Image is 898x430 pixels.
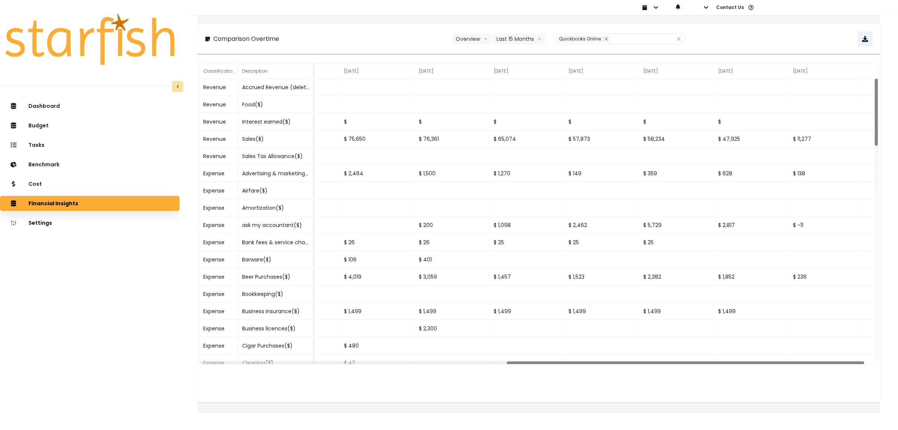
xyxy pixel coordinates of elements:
div: [DATE] [490,64,565,79]
div: $ 25 [490,234,565,251]
div: Expense [199,320,238,337]
div: $ 236 [789,268,864,285]
p: Benchmark [28,161,59,168]
div: Advertising & marketing($) [238,165,313,182]
div: Beer Purchases($) [238,268,313,285]
div: Expense [199,199,238,216]
p: Cost [28,181,42,187]
svg: close [676,37,681,41]
svg: arrow down line [538,35,541,43]
div: [DATE] [415,64,490,79]
div: $ 4,019 [340,268,415,285]
div: $ 1,499 [490,303,565,320]
button: Overviewarrow down line [452,33,491,45]
div: $ [490,113,565,130]
div: $ 1,499 [415,303,490,320]
div: Expense [199,337,238,354]
div: $ 1,852 [714,268,789,285]
div: Amortization($) [238,199,313,216]
div: Quickbooks Online [556,35,610,43]
div: $ 75,650 [340,130,415,148]
div: Business insurance($) [238,303,313,320]
div: $ 5,729 [639,216,714,234]
div: Expense [199,285,238,303]
div: $ 11,277 [789,130,864,148]
div: $ 1,523 [565,268,639,285]
div: $ 1,457 [490,268,565,285]
div: $ -11 [789,216,864,234]
div: $ 1,098 [490,216,565,234]
div: $ 47,925 [714,130,789,148]
div: Accrued Revenue (deleted)($) [238,79,313,96]
div: [DATE] [340,64,415,79]
div: $ 401 [415,251,490,268]
div: $ 65,074 [490,130,565,148]
div: Sales Tax Allowance($) [238,148,313,165]
div: $ 57,873 [565,130,639,148]
p: Comparison Overtime [213,34,279,43]
div: $ 106 [340,251,415,268]
p: Dashboard [28,103,60,109]
div: $ 628 [714,165,789,182]
div: $ 42 [340,354,415,372]
div: Expense [199,251,238,268]
div: Expense [199,182,238,199]
span: Quickbooks Online [559,36,601,42]
div: $ 1,499 [340,303,415,320]
div: [DATE] [789,64,864,79]
div: [DATE] [639,64,714,79]
div: $ 359 [639,165,714,182]
div: Expense [199,165,238,182]
div: $ 25 [639,234,714,251]
div: Business licences($) [238,320,313,337]
div: [DATE] [565,64,639,79]
div: $ 2,817 [714,216,789,234]
button: Last 15 Monthsarrow down line [493,33,545,45]
div: Airfare($) [238,182,313,199]
div: $ [340,113,415,130]
div: $ 1,499 [714,303,789,320]
div: $ 26 [415,234,490,251]
div: $ 1,270 [490,165,565,182]
div: Interest earned($) [238,113,313,130]
div: $ [415,113,490,130]
div: Bank fees & service charges($) [238,234,313,251]
div: $ 138 [789,165,864,182]
div: Revenue [199,79,238,96]
div: Expense [199,216,238,234]
div: Revenue [199,148,238,165]
div: $ 76,361 [415,130,490,148]
div: Expense [199,303,238,320]
div: $ 3,059 [415,268,490,285]
div: $ 1,499 [565,303,639,320]
div: Expense [199,234,238,251]
div: $ [565,113,639,130]
div: Expense [199,354,238,372]
div: [DATE] [714,64,789,79]
button: Remove [602,35,610,43]
div: Food($) [238,96,313,113]
button: Clear [676,35,681,43]
div: $ [639,113,714,130]
div: Revenue [199,113,238,130]
div: $ 1,500 [415,165,490,182]
div: Sales($) [238,130,313,148]
div: $ 2,462 [565,216,639,234]
div: $ 58,234 [639,130,714,148]
div: Bookkeeping($) [238,285,313,303]
div: Cleaning($) [238,354,313,372]
div: Barware($) [238,251,313,268]
div: $ 1,499 [639,303,714,320]
div: Revenue [199,130,238,148]
div: $ 2,464 [340,165,415,182]
p: Budget [28,122,49,129]
div: $ 200 [415,216,490,234]
div: Description [238,64,313,79]
div: $ 26 [340,234,415,251]
svg: close [604,37,608,41]
div: $ 2,382 [639,268,714,285]
p: Tasks [28,142,45,148]
div: Revenue [199,96,238,113]
div: $ 25 [565,234,639,251]
div: $ 149 [565,165,639,182]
